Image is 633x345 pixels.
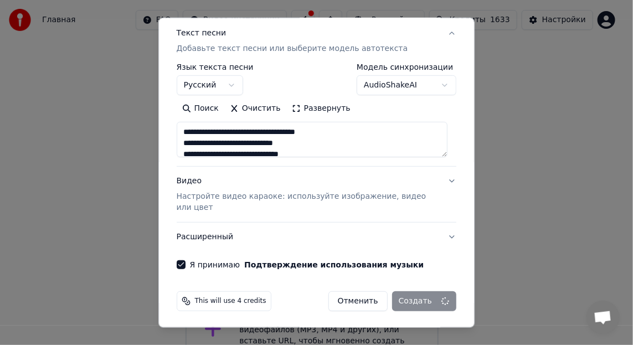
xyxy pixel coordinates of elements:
label: Язык текста песни [177,63,254,71]
span: This will use 4 credits [195,297,266,306]
button: Я принимаю [244,261,424,269]
p: Настройте видео караоке: используйте изображение, видео или цвет [177,191,439,213]
label: Модель синхронизации [357,63,456,71]
p: Добавьте текст песни или выберите модель автотекста [177,43,408,54]
button: Поиск [177,100,224,117]
button: Развернуть [286,100,356,117]
button: Расширенный [177,223,457,251]
button: ВидеоНастройте видео караоке: используйте изображение, видео или цвет [177,167,457,222]
div: Видео [177,176,439,213]
div: Текст песниДобавьте текст песни или выберите модель автотекста [177,63,457,166]
button: Очистить [224,100,286,117]
div: Текст песни [177,28,227,39]
button: Текст песниДобавьте текст песни или выберите модель автотекста [177,19,457,63]
label: Я принимаю [190,261,424,269]
button: Отменить [328,291,388,311]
